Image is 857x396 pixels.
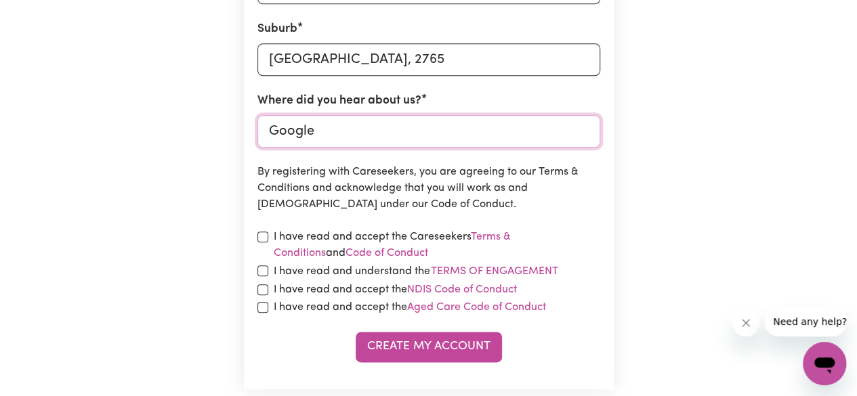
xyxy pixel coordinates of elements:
label: I have read and accept the [274,299,546,315]
button: Create My Account [356,332,502,361]
a: Aged Care Code of Conduct [407,302,546,313]
input: e.g. North Bondi, New South Wales [257,43,600,76]
a: Code of Conduct [346,248,428,259]
label: I have read and accept the [274,282,517,298]
a: NDIS Code of Conduct [407,284,517,295]
label: Suburb [257,20,297,38]
iframe: Message from company [765,307,846,336]
input: e.g. Google, word of mouth etc. [257,115,600,148]
iframe: Button to launch messaging window [803,342,846,385]
label: I have read and understand the [274,263,559,280]
iframe: Close message [732,309,759,336]
span: Need any help? [8,9,82,20]
button: I have read and understand the [430,263,559,280]
label: I have read and accept the Careseekers and [274,229,600,261]
label: Where did you hear about us? [257,92,421,110]
p: By registering with Careseekers, you are agreeing to our Terms & Conditions and acknowledge that ... [257,164,600,213]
